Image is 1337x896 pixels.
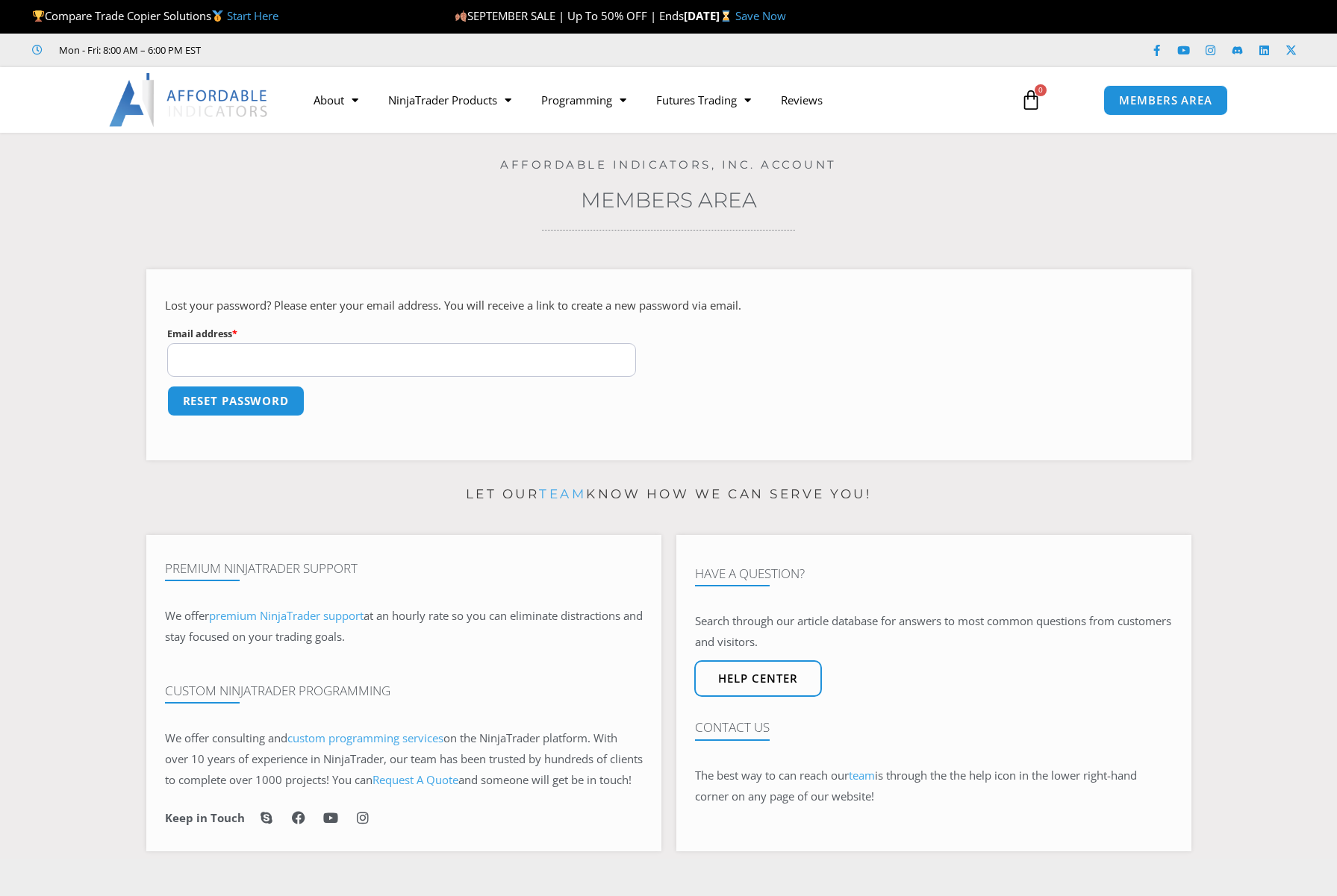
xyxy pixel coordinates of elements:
button: Reset password [167,386,305,416]
a: custom programming services [287,730,443,745]
a: team [849,768,875,783]
label: Email address [167,325,637,343]
a: 0 [998,78,1064,122]
span: Compare Trade Copier Solutions [32,8,278,23]
p: Let our know how we can serve you! [146,483,1191,507]
img: 🥇 [212,10,223,22]
img: ⌛ [720,10,732,22]
strong: [DATE] [684,8,735,23]
a: NinjaTrader Products [373,83,526,117]
h6: Keep in Touch [165,811,245,825]
span: at an hourly rate so you can eliminate distractions and stay focused on your trading goals. [165,608,643,644]
img: LogoAI | Affordable Indicators – NinjaTrader [109,73,269,127]
h4: Contact Us [695,720,1173,735]
img: 🍂 [455,10,467,22]
span: on the NinjaTrader platform. With over 10 years of experience in NinjaTrader, our team has been t... [165,730,643,787]
a: Help center [694,660,822,697]
a: team [539,486,586,501]
span: We offer [165,608,209,623]
a: Save Now [735,8,786,23]
a: MEMBERS AREA [1103,85,1228,116]
h4: Premium NinjaTrader Support [165,561,643,576]
span: MEMBERS AREA [1119,95,1212,106]
h4: Have A Question? [695,566,1173,581]
a: Affordable Indicators, Inc. Account [500,157,837,172]
span: SEPTEMBER SALE | Up To 50% OFF | Ends [455,8,684,23]
p: The best way to can reach our is through the the help icon in the lower right-hand corner on any ... [695,765,1173,807]
a: Request A Quote [373,772,458,787]
h4: Custom NinjaTrader Programming [165,683,643,698]
nav: Menu [299,83,1003,117]
a: Start Here [227,8,278,23]
span: 0 [1035,84,1047,96]
a: Programming [526,83,641,117]
span: We offer consulting and [165,730,443,745]
iframe: Customer reviews powered by Trustpilot [222,43,446,57]
a: Futures Trading [641,83,766,117]
a: Members Area [581,187,757,213]
a: Reviews [766,83,838,117]
p: Search through our article database for answers to most common questions from customers and visit... [695,611,1173,653]
img: 🏆 [33,10,44,22]
span: Help center [718,673,798,684]
span: Mon - Fri: 8:00 AM – 6:00 PM EST [55,41,201,59]
a: premium NinjaTrader support [209,608,364,623]
a: About [299,83,373,117]
p: Lost your password? Please enter your email address. You will receive a link to create a new pass... [165,295,1173,316]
